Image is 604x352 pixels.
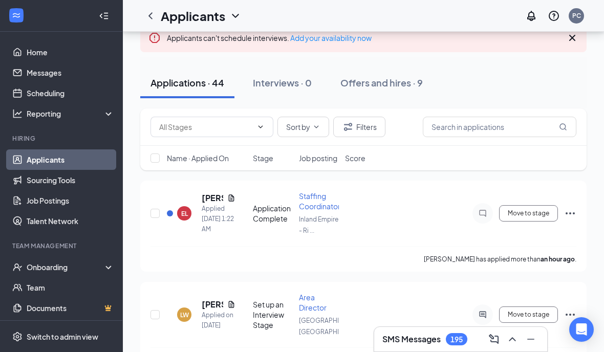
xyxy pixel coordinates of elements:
[11,10,21,20] svg: WorkstreamLogo
[382,334,441,345] h3: SMS Messages
[167,153,229,163] span: Name · Applied On
[506,333,519,345] svg: ChevronUp
[27,298,114,318] a: DocumentsCrown
[541,255,575,263] b: an hour ago
[27,318,114,339] a: SurveysCrown
[27,190,114,211] a: Job Postings
[345,153,365,163] span: Score
[227,300,235,309] svg: Document
[27,170,114,190] a: Sourcing Tools
[299,191,375,211] span: Staffing Coordinator/Recruiter
[159,121,252,133] input: All Stages
[312,123,320,131] svg: ChevronDown
[277,117,329,137] button: Sort byChevronDown
[564,309,576,321] svg: Ellipses
[299,293,327,312] span: Area Director
[486,331,502,347] button: ComposeMessage
[12,108,23,119] svg: Analysis
[180,311,189,319] div: LW
[290,33,372,42] a: Add your availability now
[477,311,489,319] svg: ActiveChat
[27,83,114,103] a: Scheduling
[167,33,372,42] span: Applicants can't schedule interviews.
[256,123,265,131] svg: ChevronDown
[424,255,576,263] p: [PERSON_NAME] has applied more than .
[12,134,112,143] div: Hiring
[299,317,365,336] span: [GEOGRAPHIC_DATA], [GEOGRAPHIC_DATA]
[566,32,578,44] svg: Cross
[99,11,109,21] svg: Collapse
[450,335,463,344] div: 195
[525,333,537,345] svg: Minimize
[27,149,114,170] a: Applicants
[559,123,567,131] svg: MagnifyingGlass
[504,331,521,347] button: ChevronUp
[27,108,115,119] div: Reporting
[27,211,114,231] a: Talent Network
[299,153,337,163] span: Job posting
[202,299,223,310] h5: [PERSON_NAME]
[340,76,423,89] div: Offers and hires · 9
[148,32,161,44] svg: Error
[548,10,560,22] svg: QuestionInfo
[27,332,98,342] div: Switch to admin view
[12,241,112,250] div: Team Management
[253,299,293,330] div: Set up an Interview Stage
[253,153,273,163] span: Stage
[227,194,235,202] svg: Document
[286,123,310,130] span: Sort by
[144,10,157,22] svg: ChevronLeft
[523,331,539,347] button: Minimize
[202,204,235,234] div: Applied [DATE] 1:22 AM
[333,117,385,137] button: Filter Filters
[499,306,558,323] button: Move to stage
[229,10,242,22] svg: ChevronDown
[161,7,225,25] h1: Applicants
[27,62,114,83] a: Messages
[477,209,489,217] svg: ChatInactive
[525,10,537,22] svg: Notifications
[488,333,500,345] svg: ComposeMessage
[423,117,576,137] input: Search in applications
[27,277,114,298] a: Team
[150,76,224,89] div: Applications · 44
[12,332,23,342] svg: Settings
[181,209,188,218] div: EL
[572,11,581,20] div: PC
[27,42,114,62] a: Home
[499,205,558,222] button: Move to stage
[342,121,354,133] svg: Filter
[253,203,293,224] div: Application Complete
[27,262,105,272] div: Onboarding
[253,76,312,89] div: Interviews · 0
[202,310,235,331] div: Applied on [DATE]
[564,207,576,219] svg: Ellipses
[12,262,23,272] svg: UserCheck
[299,215,338,234] span: Inland Empire - Ri ...
[202,192,223,204] h5: [PERSON_NAME]
[569,317,594,342] div: Open Intercom Messenger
